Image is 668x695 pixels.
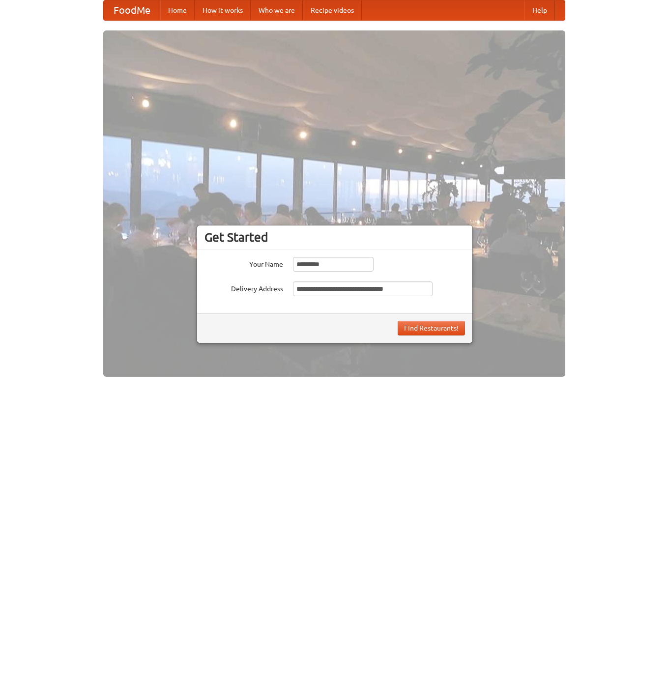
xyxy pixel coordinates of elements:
h3: Get Started [204,230,465,245]
a: Home [160,0,195,20]
button: Find Restaurants! [398,321,465,335]
label: Your Name [204,257,283,269]
a: FoodMe [104,0,160,20]
a: Help [524,0,555,20]
a: Who we are [251,0,303,20]
a: Recipe videos [303,0,362,20]
a: How it works [195,0,251,20]
label: Delivery Address [204,281,283,294]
